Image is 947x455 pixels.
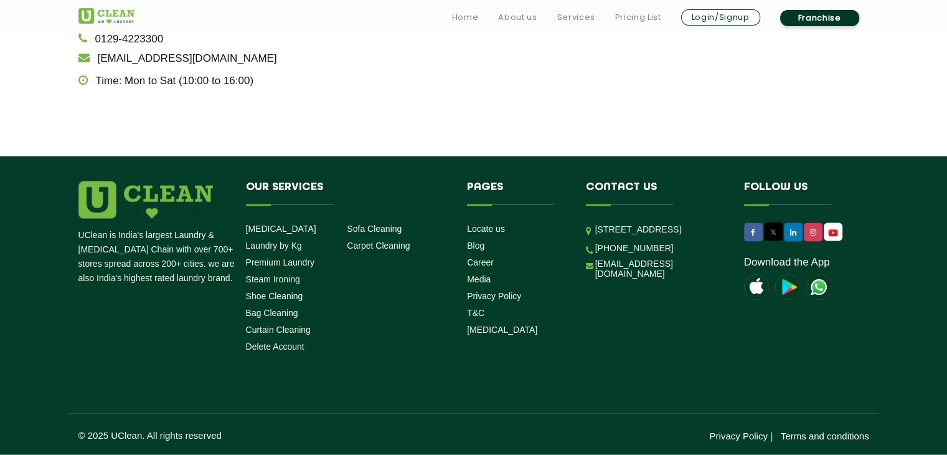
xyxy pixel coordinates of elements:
[615,10,661,25] a: Pricing List
[78,72,869,90] p: Time: Mon to Sat (10:00 to 16:00)
[467,241,484,251] a: Blog
[78,430,474,441] p: © 2025 UClean. All rights reserved
[595,243,674,253] a: [PHONE_NUMBER]
[586,181,725,205] h4: Contact us
[78,8,134,24] img: UClean Laundry and Dry Cleaning
[246,257,315,267] a: Premium Laundry
[347,224,402,234] a: Sofa Cleaning
[246,308,298,318] a: Bag Cleaning
[467,325,537,335] a: [MEDICAL_DATA]
[595,223,725,237] p: [STREET_ADDRESS]
[246,224,316,234] a: [MEDICAL_DATA]
[498,10,537,25] a: About us
[246,274,300,284] a: Steam Ironing
[78,228,237,285] p: UClean is India's largest Laundry & [MEDICAL_DATA] Chain with over 700+ stores spread across 200+...
[246,241,302,251] a: Laundry by Kg
[467,291,521,301] a: Privacy Policy
[806,275,831,300] img: UClean Laundry and Dry Cleaning
[246,325,311,335] a: Curtain Cleaning
[467,224,505,234] a: Locate us
[98,52,277,65] a: [EMAIL_ADDRESS][DOMAIN_NAME]
[467,308,484,318] a: T&C
[744,181,854,205] h4: Follow us
[95,33,164,45] a: 0129-4223300
[681,9,760,26] a: Login/Signup
[781,431,869,441] a: Terms and conditions
[775,275,800,300] img: playstoreicon.png
[467,257,494,267] a: Career
[557,10,595,25] a: Services
[246,181,449,205] h4: Our Services
[595,259,725,279] a: [EMAIL_ADDRESS][DOMAIN_NAME]
[780,10,859,26] a: Franchise
[467,181,567,205] h4: Pages
[744,275,769,300] img: apple-icon.png
[744,256,830,269] a: Download the App
[452,10,479,25] a: Home
[825,226,841,239] img: UClean Laundry and Dry Cleaning
[246,291,303,301] a: Shoe Cleaning
[709,431,767,441] a: Privacy Policy
[467,274,491,284] a: Media
[347,241,410,251] a: Carpet Cleaning
[78,181,213,219] img: logo.png
[246,342,304,352] a: Delete Account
